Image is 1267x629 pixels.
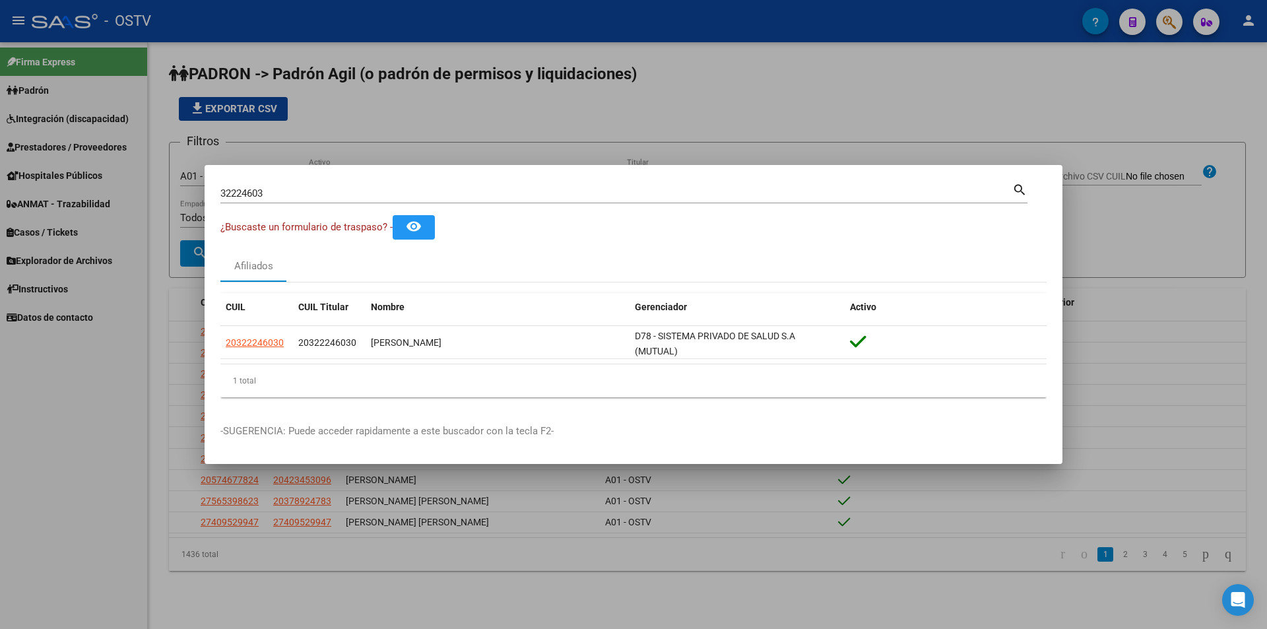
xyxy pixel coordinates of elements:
[371,302,405,312] span: Nombre
[406,218,422,234] mat-icon: remove_red_eye
[845,293,1047,321] datatable-header-cell: Activo
[220,364,1047,397] div: 1 total
[635,331,795,356] span: D78 - SISTEMA PRIVADO DE SALUD S.A (MUTUAL)
[226,302,245,312] span: CUIL
[635,302,687,312] span: Gerenciador
[630,293,845,321] datatable-header-cell: Gerenciador
[220,424,1047,439] p: -SUGERENCIA: Puede acceder rapidamente a este buscador con la tecla F2-
[220,221,393,233] span: ¿Buscaste un formulario de traspaso? -
[1012,181,1027,197] mat-icon: search
[234,259,273,274] div: Afiliados
[298,337,356,348] span: 20322246030
[850,302,876,312] span: Activo
[220,293,293,321] datatable-header-cell: CUIL
[226,337,284,348] span: 20322246030
[293,293,366,321] datatable-header-cell: CUIL Titular
[371,335,624,350] div: [PERSON_NAME]
[366,293,630,321] datatable-header-cell: Nombre
[298,302,348,312] span: CUIL Titular
[1222,584,1254,616] div: Open Intercom Messenger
